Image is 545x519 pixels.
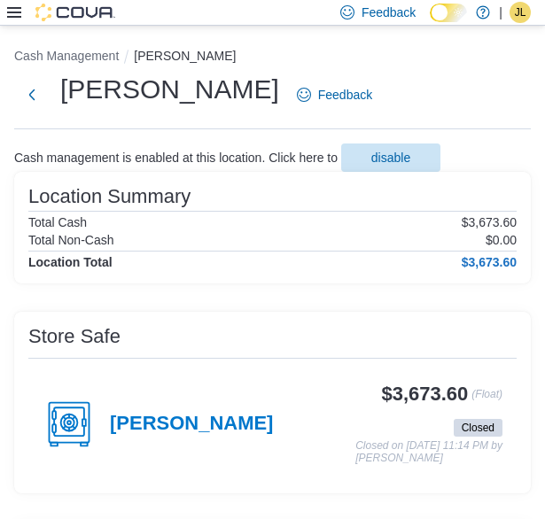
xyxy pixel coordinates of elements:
[462,420,494,436] span: Closed
[382,383,469,405] h3: $3,673.60
[510,2,531,23] div: Jenefer Luchies
[14,49,119,63] button: Cash Management
[462,255,517,269] h4: $3,673.60
[28,233,114,247] h6: Total Non-Cash
[134,49,236,63] button: [PERSON_NAME]
[28,215,87,229] h6: Total Cash
[515,2,526,23] span: JL
[60,72,279,107] h1: [PERSON_NAME]
[362,4,416,21] span: Feedback
[341,143,440,172] button: disable
[471,383,502,415] p: (Float)
[318,86,372,104] span: Feedback
[14,77,50,112] button: Next
[28,326,121,347] h3: Store Safe
[454,419,502,437] span: Closed
[486,233,517,247] p: $0.00
[430,4,467,22] input: Dark Mode
[290,77,379,112] a: Feedback
[14,47,531,68] nav: An example of EuiBreadcrumbs
[462,215,517,229] p: $3,673.60
[28,186,191,207] h3: Location Summary
[110,413,273,436] h4: [PERSON_NAME]
[14,151,338,165] p: Cash management is enabled at this location. Click here to
[499,2,502,23] p: |
[430,22,431,23] span: Dark Mode
[35,4,115,21] img: Cova
[28,255,113,269] h4: Location Total
[371,149,410,167] span: disable
[355,440,502,464] p: Closed on [DATE] 11:14 PM by [PERSON_NAME]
